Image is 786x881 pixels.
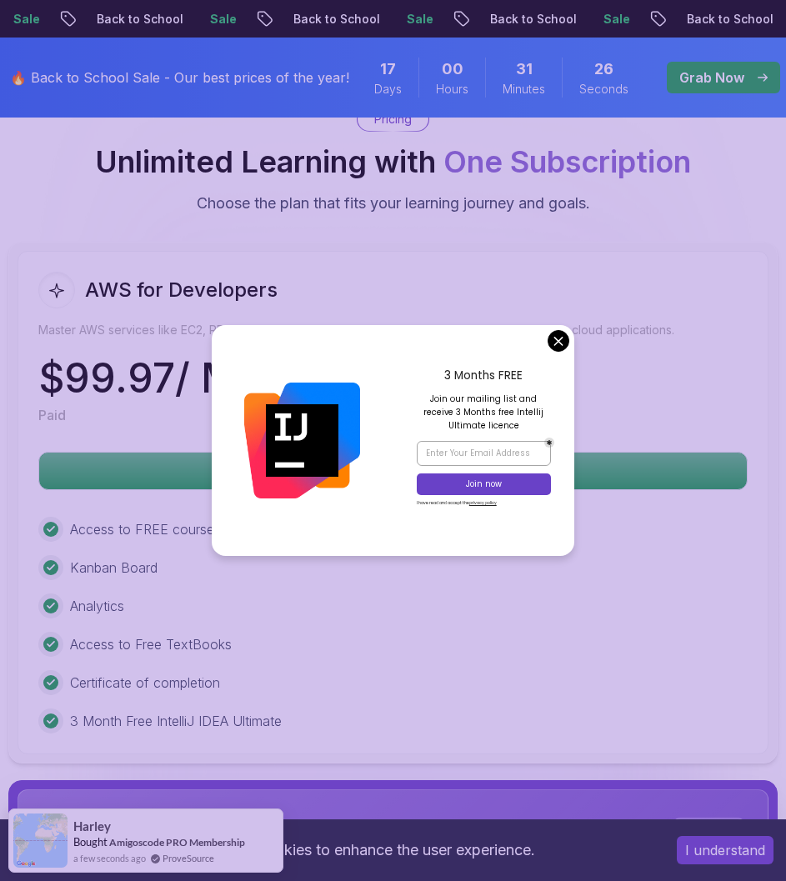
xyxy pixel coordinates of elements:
p: Get Course [39,453,747,489]
span: 17 Days [380,58,396,81]
span: Bought [73,835,108,848]
button: Accept cookies [677,836,773,864]
button: Get Course [38,452,748,490]
p: Master AWS services like EC2, RDS, VPC, Route 53, and Docker to deploy and manage scalable cloud ... [38,322,748,338]
p: 3 Month Free IntelliJ IDEA Ultimate [70,711,282,731]
p: Analytics [70,596,124,616]
h2: AWS for Developers [85,277,278,303]
p: Pricing [374,111,412,128]
p: Back to School [279,11,393,28]
p: Choose the plan that fits your learning journey and goals. [197,192,590,215]
span: Harley [73,819,111,833]
p: Sale [393,11,446,28]
a: Get Course [38,463,748,479]
p: Paid [38,405,66,425]
span: One Subscription [443,143,691,180]
span: Minutes [503,81,545,98]
div: This website uses cookies to enhance the user experience. [13,832,652,868]
span: 0 Hours [442,58,463,81]
p: Access to Free TextBooks [70,634,232,654]
span: Seconds [579,81,628,98]
h2: Unlimited Learning with [95,145,691,178]
p: Access to FREE courses [70,519,221,539]
span: Days [374,81,402,98]
p: Sale [196,11,249,28]
span: Hours [436,81,468,98]
img: provesource social proof notification image [13,813,68,868]
a: ProveSource [163,851,214,865]
p: Grab Now [679,68,744,88]
p: $ 99.97 / Month [38,358,322,398]
span: 31 Minutes [516,58,533,81]
p: Back to School [476,11,589,28]
p: Back to School [83,11,196,28]
span: a few seconds ago [73,851,146,865]
p: 🔥 Back to School Sale - Our best prices of the year! [10,68,349,88]
a: Amigoscode PRO Membership [109,836,245,848]
p: Kanban Board [70,558,158,578]
p: Back to School [673,11,786,28]
p: Certificate of completion [70,673,220,693]
p: Sale [589,11,643,28]
span: 26 Seconds [594,58,613,81]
